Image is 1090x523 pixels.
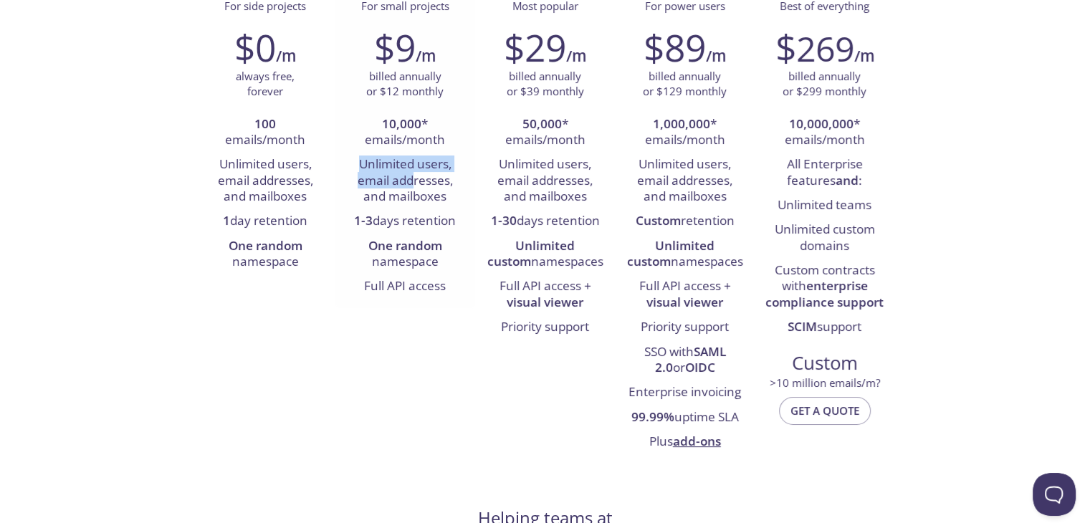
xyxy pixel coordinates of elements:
[775,26,854,69] h2: $
[783,69,866,100] p: billed annually or $299 monthly
[770,375,880,390] span: > 10 million emails/m?
[789,115,854,132] strong: 10,000,000
[223,212,230,229] strong: 1
[626,380,744,405] li: Enterprise invoicing
[626,406,744,430] li: uptime SLA
[487,237,575,269] strong: Unlimited custom
[626,315,744,340] li: Priority support
[346,234,464,275] li: namespace
[416,44,436,68] h6: /m
[368,237,442,254] strong: One random
[626,430,744,454] li: Plus
[507,294,583,310] strong: visual viewer
[382,115,421,132] strong: 10,000
[486,112,604,153] li: * emails/month
[626,112,744,153] li: * emails/month
[765,315,884,340] li: support
[653,115,710,132] strong: 1,000,000
[206,234,325,275] li: namespace
[626,209,744,234] li: retention
[254,115,276,132] strong: 100
[507,69,584,100] p: billed annually or $39 monthly
[646,294,723,310] strong: visual viewer
[765,153,884,193] li: All Enterprise features :
[206,112,325,153] li: emails/month
[346,153,464,209] li: Unlimited users, email addresses, and mailboxes
[504,26,566,69] h2: $29
[486,274,604,315] li: Full API access +
[206,153,325,209] li: Unlimited users, email addresses, and mailboxes
[626,274,744,315] li: Full API access +
[566,44,586,68] h6: /m
[644,26,706,69] h2: $89
[236,69,295,100] p: always free, forever
[374,26,416,69] h2: $9
[631,408,674,425] strong: 99.99%
[491,212,517,229] strong: 1-30
[854,44,874,68] h6: /m
[276,44,296,68] h6: /m
[788,318,817,335] strong: SCIM
[655,343,726,375] strong: SAML 2.0
[346,274,464,299] li: Full API access
[643,69,727,100] p: billed annually or $129 monthly
[626,234,744,275] li: namespaces
[706,44,726,68] h6: /m
[366,69,444,100] p: billed annually or $12 monthly
[636,212,681,229] strong: Custom
[486,153,604,209] li: Unlimited users, email addresses, and mailboxes
[765,112,884,153] li: * emails/month
[206,209,325,234] li: day retention
[685,359,715,375] strong: OIDC
[486,315,604,340] li: Priority support
[346,112,464,153] li: * emails/month
[836,172,859,188] strong: and
[779,397,871,424] button: Get a quote
[673,433,721,449] a: add-ons
[354,212,373,229] strong: 1-3
[796,25,854,72] span: 269
[765,193,884,218] li: Unlimited teams
[626,340,744,381] li: SSO with or
[234,26,276,69] h2: $0
[229,237,302,254] strong: One random
[765,218,884,259] li: Unlimited custom domains
[486,209,604,234] li: days retention
[766,351,883,375] span: Custom
[626,153,744,209] li: Unlimited users, email addresses, and mailboxes
[486,234,604,275] li: namespaces
[346,209,464,234] li: days retention
[765,259,884,315] li: Custom contracts with
[765,277,884,310] strong: enterprise compliance support
[627,237,715,269] strong: Unlimited custom
[522,115,562,132] strong: 50,000
[790,401,859,420] span: Get a quote
[1033,473,1076,516] iframe: Help Scout Beacon - Open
